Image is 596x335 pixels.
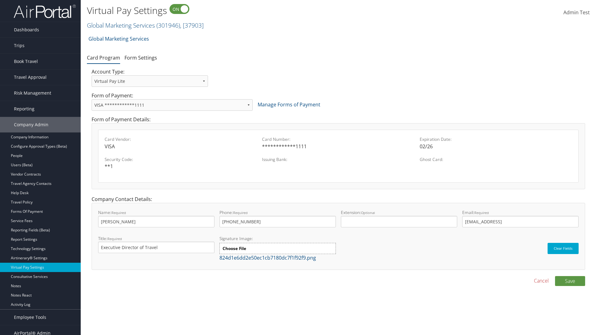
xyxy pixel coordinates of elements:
[98,209,214,227] label: Name:
[555,276,585,286] button: Save
[462,216,579,227] input: Email:Required
[98,235,214,253] label: Title:
[98,216,214,227] input: Name:Required
[14,85,51,101] span: Risk Management
[548,243,579,254] button: Clear Fields
[219,209,336,227] label: Phone:
[111,210,126,215] small: Required
[258,101,320,108] a: Manage Forms of Payment
[124,54,157,61] a: Form Settings
[219,254,316,261] a: 824d1e6dd2e50ec1cb7180dc7f1f92f9.png
[262,136,414,142] label: Card Number:
[563,9,590,16] span: Admin Test
[105,136,257,142] label: Card Vendor:
[14,101,34,117] span: Reporting
[14,38,25,53] span: Trips
[87,116,590,195] div: Form of Payment Details:
[87,54,120,61] a: Card Program
[563,3,590,22] a: Admin Test
[219,235,336,243] label: Signature Image:
[14,310,46,325] span: Employee Tools
[341,216,457,227] input: Extension:Optional
[341,209,457,227] label: Extension:
[156,21,180,29] span: ( 301946 )
[534,277,549,284] a: Cancel
[361,210,375,215] small: Optional
[420,156,572,163] label: Ghost Card:
[14,22,39,38] span: Dashboards
[98,242,214,253] input: Title:Required
[105,143,257,150] div: VISA
[420,143,572,150] div: 02/26
[14,54,38,69] span: Book Travel
[219,243,336,254] label: Choose File
[233,210,248,215] small: Required
[180,21,204,29] span: , [ 37903 ]
[87,92,590,116] div: Form of Payment:
[420,136,572,142] label: Expiration Date:
[87,4,422,17] h1: Virtual Pay Settings
[219,216,336,227] input: Phone:Required
[87,21,204,29] a: Global Marketing Services
[88,33,149,45] a: Global Marketing Services
[14,69,47,85] span: Travel Approval
[105,156,257,163] label: Security Code:
[474,210,489,215] small: Required
[14,117,48,132] span: Company Admin
[87,68,213,92] div: Account Type:
[262,156,414,163] label: Issuing Bank:
[462,209,579,227] label: Email:
[14,4,76,19] img: airportal-logo.png
[87,195,590,276] div: Company Contact Details:
[107,236,122,241] small: Required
